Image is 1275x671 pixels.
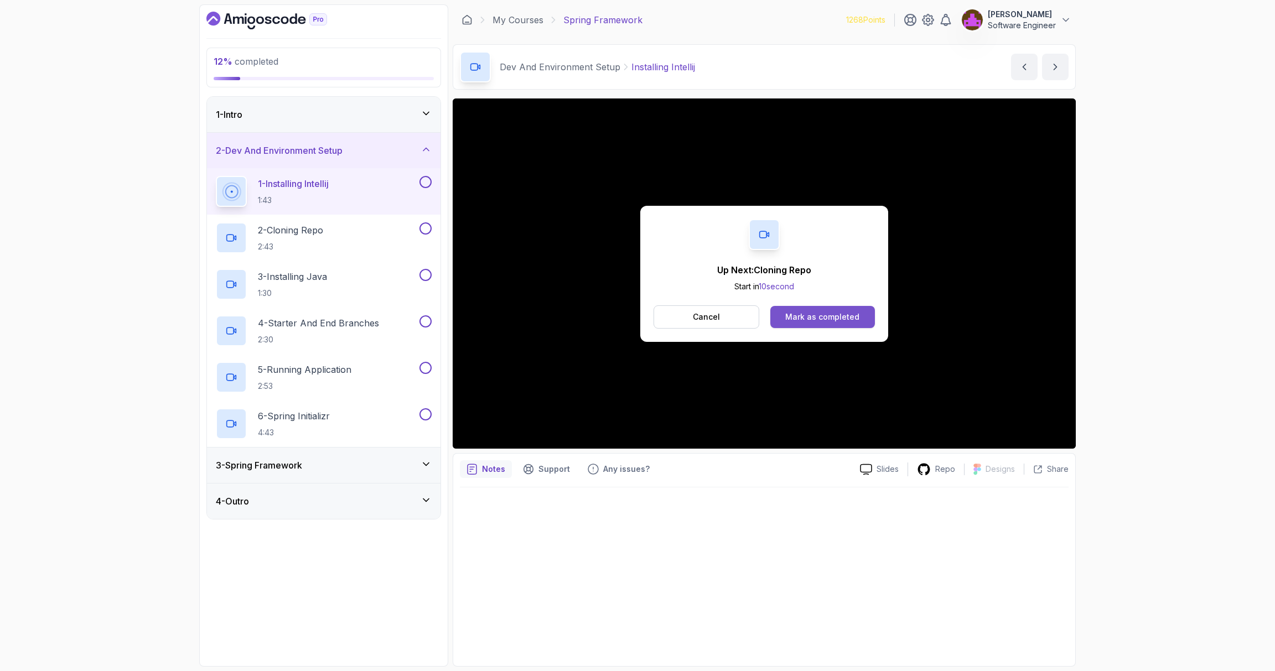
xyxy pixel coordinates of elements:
[207,133,440,168] button: 2-Dev And Environment Setup
[1042,54,1069,80] button: next content
[962,9,983,30] img: user profile image
[258,270,327,283] p: 3 - Installing Java
[717,281,811,292] p: Start in
[453,98,1076,449] iframe: 1 - Installing IntelliJ
[460,460,512,478] button: notes button
[654,305,759,329] button: Cancel
[770,306,875,328] button: Mark as completed
[216,459,302,472] h3: 3 - Spring Framework
[493,13,543,27] a: My Courses
[482,464,505,475] p: Notes
[1011,54,1038,80] button: previous content
[216,222,432,253] button: 2-Cloning Repo2:43
[516,460,577,478] button: Support button
[877,464,899,475] p: Slides
[216,362,432,393] button: 5-Running Application2:53
[846,14,885,25] p: 1268 Points
[206,12,353,29] a: Dashboard
[988,9,1056,20] p: [PERSON_NAME]
[258,177,329,190] p: 1 - Installing Intellij
[216,269,432,300] button: 3-Installing Java1:30
[258,409,330,423] p: 6 - Spring Initializr
[258,241,323,252] p: 2:43
[258,223,323,237] p: 2 - Cloning Repo
[908,462,964,476] a: Repo
[216,176,432,207] button: 1-Installing Intellij1:43
[693,311,720,323] p: Cancel
[207,97,440,132] button: 1-Intro
[258,195,329,206] p: 1:43
[462,14,473,25] a: Dashboard
[538,464,570,475] p: Support
[216,315,432,346] button: 4-Starter And End Branches2:30
[631,60,695,74] p: Installing Intellij
[207,448,440,483] button: 3-Spring Framework
[717,263,811,277] p: Up Next: Cloning Repo
[563,13,642,27] p: Spring Framework
[207,483,440,519] button: 4-Outro
[258,427,330,438] p: 4:43
[581,460,656,478] button: Feedback button
[214,56,278,67] span: completed
[935,464,955,475] p: Repo
[1047,464,1069,475] p: Share
[961,9,1071,31] button: user profile image[PERSON_NAME]Software Engineer
[986,464,1015,475] p: Designs
[258,381,351,392] p: 2:53
[216,108,242,121] h3: 1 - Intro
[988,20,1056,31] p: Software Engineer
[258,316,379,330] p: 4 - Starter And End Branches
[603,464,650,475] p: Any issues?
[258,288,327,299] p: 1:30
[851,464,908,475] a: Slides
[214,56,232,67] span: 12 %
[258,334,379,345] p: 2:30
[785,311,859,323] div: Mark as completed
[216,408,432,439] button: 6-Spring Initializr4:43
[759,282,794,291] span: 10 second
[216,144,343,157] h3: 2 - Dev And Environment Setup
[500,60,620,74] p: Dev And Environment Setup
[258,363,351,376] p: 5 - Running Application
[216,495,249,508] h3: 4 - Outro
[1024,464,1069,475] button: Share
